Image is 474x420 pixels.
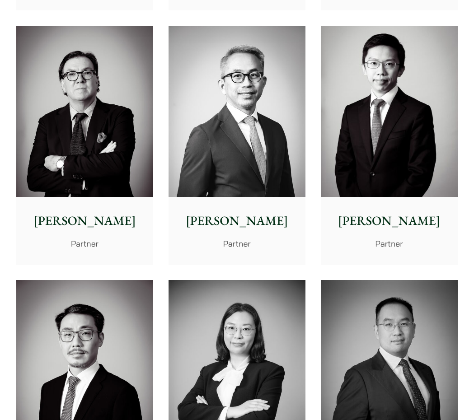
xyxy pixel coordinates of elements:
[321,26,458,197] img: Henry Ma photo
[176,238,298,250] p: Partner
[16,26,153,265] a: [PERSON_NAME] Partner
[328,238,451,250] p: Partner
[23,211,146,230] p: [PERSON_NAME]
[176,211,298,230] p: [PERSON_NAME]
[328,211,451,230] p: [PERSON_NAME]
[23,238,146,250] p: Partner
[169,26,305,265] a: [PERSON_NAME] Partner
[321,26,458,265] a: Henry Ma photo [PERSON_NAME] Partner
